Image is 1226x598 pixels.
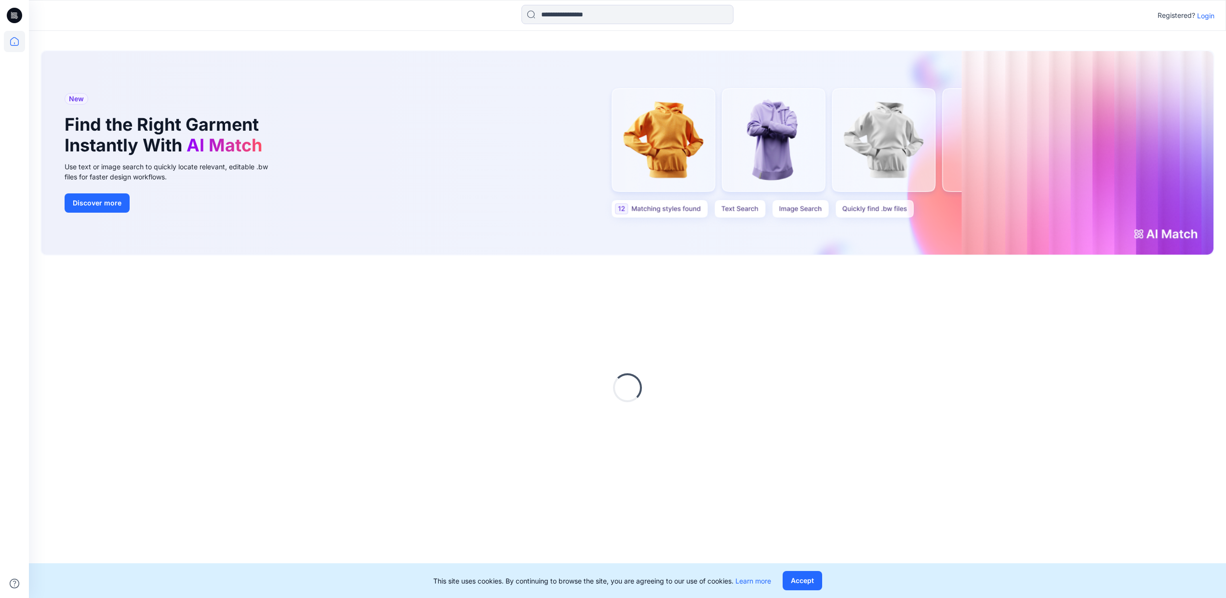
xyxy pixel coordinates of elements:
[1158,10,1195,21] p: Registered?
[783,571,822,590] button: Accept
[1197,11,1214,21] p: Login
[65,114,267,156] h1: Find the Right Garment Instantly With
[433,576,771,586] p: This site uses cookies. By continuing to browse the site, you are agreeing to our use of cookies.
[65,193,130,213] button: Discover more
[187,135,262,156] span: AI Match
[69,93,84,105] span: New
[65,162,281,182] div: Use text or image search to quickly locate relevant, editable .bw files for faster design workflows.
[735,577,771,585] a: Learn more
